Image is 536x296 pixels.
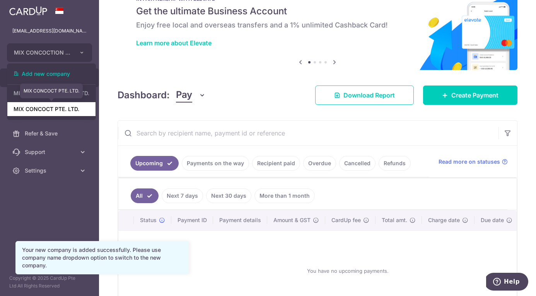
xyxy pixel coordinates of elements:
h6: Enjoy free local and overseas transfers and a 1% unlimited Cashback Card! [136,21,499,30]
p: [EMAIL_ADDRESS][DOMAIN_NAME] [12,27,87,35]
span: Status [140,216,157,224]
a: Payments on the way [182,156,249,171]
button: MIX CONCOCTION PTE. LTD. [7,43,92,62]
a: Upcoming [130,156,179,171]
span: Refer & Save [25,130,76,137]
a: More than 1 month [254,188,315,203]
a: Next 30 days [206,188,251,203]
span: MIX CONCOCTION PTE. LTD. [14,49,71,56]
a: Add new company [7,67,96,81]
a: Read more on statuses [439,158,508,166]
div: Your new company is added successfully. Please use company name dropdown option to switch to the ... [22,246,182,269]
span: Amount & GST [273,216,311,224]
a: MIX CONCOCTION PTE. LTD. [7,86,96,100]
a: Download Report [315,86,414,105]
span: Charge date [428,216,460,224]
span: Download Report [343,91,395,100]
img: CardUp [9,6,47,15]
div: MIX CONCOCT PTE. LTD. [20,84,83,98]
a: Recipient paid [252,156,300,171]
a: MIX CONCOCT PTE. LTD. [7,102,96,116]
input: Search by recipient name, payment id or reference [118,121,498,145]
a: All [131,188,159,203]
th: Payment details [213,210,267,230]
iframe: Opens a widget where you can find more information [486,273,528,292]
a: Next 7 days [162,188,203,203]
a: Create Payment [423,86,517,105]
span: Read more on statuses [439,158,500,166]
a: Learn more about Elevate [136,39,212,47]
span: Support [25,148,76,156]
span: CardUp fee [331,216,361,224]
span: Total amt. [382,216,407,224]
span: Settings [25,167,76,175]
ul: MIX CONCOCTION PTE. LTD. [7,63,96,120]
button: Pay [176,88,206,103]
span: Pay [176,88,192,103]
a: Refunds [379,156,411,171]
a: Overdue [303,156,336,171]
th: Payment ID [171,210,213,230]
h4: Dashboard: [118,88,170,102]
span: Create Payment [451,91,498,100]
a: Cancelled [339,156,376,171]
h5: Get the ultimate Business Account [136,5,499,17]
span: Due date [481,216,504,224]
